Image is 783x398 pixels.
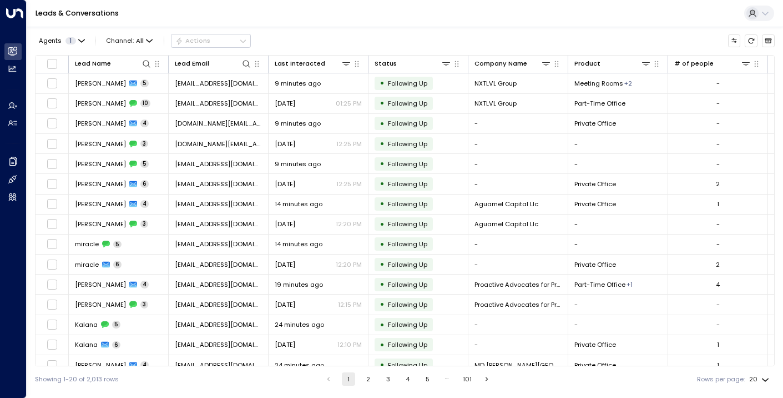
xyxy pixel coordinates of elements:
div: Private Office [627,280,633,289]
span: Meeting Rooms [574,79,623,88]
td: - [568,154,668,173]
span: weaverkesq@outlook.com [175,200,262,208]
div: - [716,220,720,228]
span: Joanna [75,361,126,370]
button: Go to page 2 [362,372,375,386]
span: 3 [140,220,148,228]
span: Toggle select row [47,138,58,150]
span: NXTLVL Group [474,99,517,108]
span: Following Up [388,260,427,269]
div: 4 [716,280,720,289]
button: Archived Leads [762,34,775,47]
div: Product [574,58,600,69]
span: Part-Time Office [574,280,625,289]
span: 1 [65,37,76,44]
span: kelci@nxtlvl.group [175,79,262,88]
span: 5 [112,321,120,329]
span: Part-Time Office [574,99,625,108]
span: Following Up [388,300,427,309]
span: 5 [140,160,149,168]
div: • [380,96,385,111]
span: Toggle select row [47,218,58,230]
div: • [380,357,385,372]
span: 6 [113,261,122,268]
div: - [716,99,720,108]
div: Lead Name [75,58,111,69]
span: Toggle select row [47,259,58,270]
span: Proactive Advocates for Prisoners [474,280,562,289]
span: Private Office [574,180,616,188]
span: adoreemiracle@icloud.com [175,240,262,248]
span: Toggle select all [47,58,58,69]
div: 1 [717,340,719,349]
button: page 1 [342,372,355,386]
div: • [380,136,385,151]
button: Go to page 5 [421,372,434,386]
td: - [468,235,568,254]
span: 4 [140,361,149,369]
span: Aguamel Capital Llc [474,200,538,208]
td: - [568,134,668,153]
span: Kalana [75,320,98,329]
div: • [380,257,385,272]
span: 4 [140,200,149,208]
div: • [380,277,385,292]
div: 1 [717,200,719,208]
span: 10 [140,100,150,107]
div: 2 [716,180,720,188]
span: proactiveadvocatesforprisoners@outlook.com [175,280,262,289]
span: Refresh [745,34,757,47]
span: Toggle select row [47,198,58,210]
div: • [380,317,385,332]
p: 12:25 PM [336,140,362,148]
div: Last Interacted [275,58,351,69]
span: MD Anderson Cancer Center [474,361,562,370]
div: - [716,240,720,248]
span: 5 [140,79,149,87]
span: iamkaalana@gmail.com [175,340,262,349]
span: connornash.cn@gmail.com [175,140,262,148]
span: Private Office [574,340,616,349]
div: - [716,119,720,128]
div: - [716,79,720,88]
span: Private Office [574,260,616,269]
div: • [380,156,385,171]
span: Toggle select row [47,118,58,129]
span: Stephen Weaver [75,200,126,208]
a: Leads & Conversations [36,8,119,18]
button: Agents1 [35,34,88,47]
span: 4 [140,281,149,288]
div: 20 [749,372,771,386]
span: Channel: [103,34,156,47]
span: connornash.cn@gmail.com [175,119,262,128]
span: Connor [75,119,126,128]
div: Lead Email [175,58,209,69]
span: proactiveadvocatesforprisoners@outlook.com [175,300,262,309]
div: Status [375,58,397,69]
span: Following Up [388,160,427,168]
div: Lead Name [75,58,151,69]
span: miracle [75,240,99,248]
div: # of people [674,58,714,69]
button: Go to page 101 [461,372,474,386]
span: Private Office [574,361,616,370]
span: Kelci Tyson [75,99,126,108]
div: Last Interacted [275,58,325,69]
div: • [380,237,385,252]
span: Toggle select row [47,98,58,109]
td: - [468,154,568,173]
p: 12:20 PM [336,260,362,269]
span: Tammy Mizoory [75,280,126,289]
td: - [468,174,568,193]
td: - [568,235,668,254]
span: Toggle select row [47,178,58,190]
span: Tammy Mizoory [75,300,126,309]
span: Stephen Weaver [75,220,126,228]
div: # of people [674,58,751,69]
span: Aguamel Capital Llc [474,220,538,228]
div: Button group with a nested menu [171,34,251,47]
div: • [380,196,385,211]
td: - [468,335,568,355]
span: Toggle select row [47,78,58,89]
span: sales@axflooringgallery.com [175,160,262,168]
